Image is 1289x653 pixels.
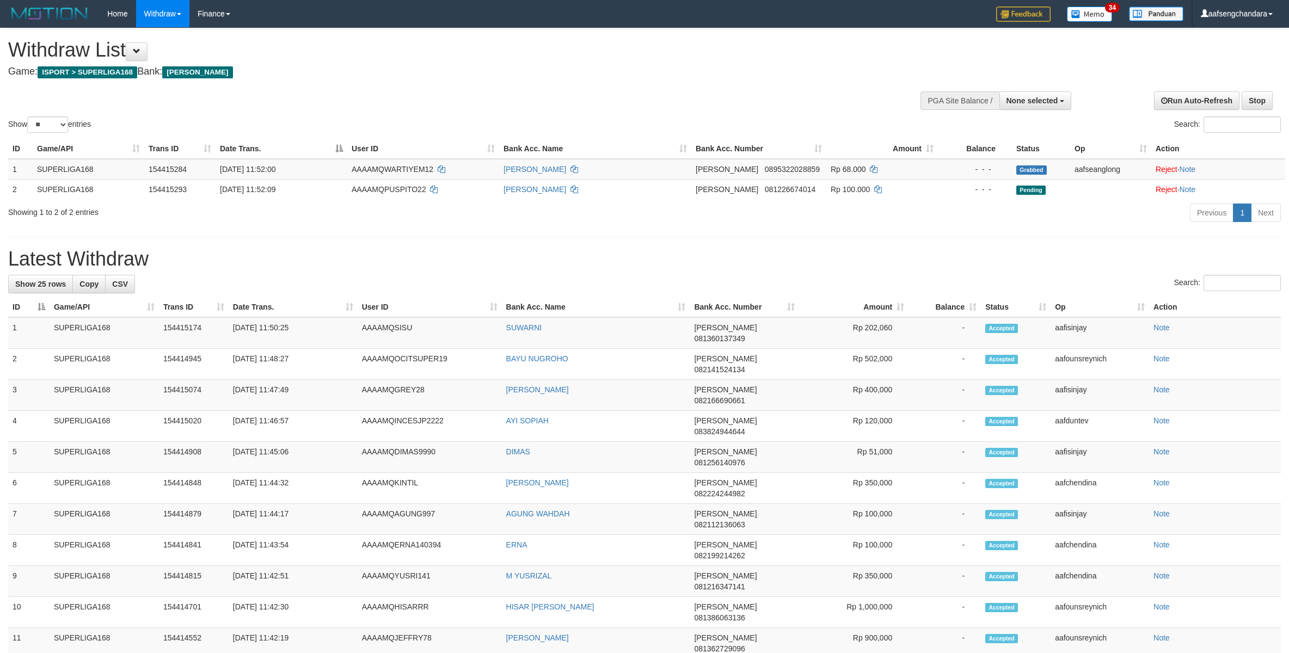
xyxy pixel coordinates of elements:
[694,489,745,498] span: Copy 082224244982 to clipboard
[826,139,938,159] th: Amount: activate to sort column ascending
[765,165,820,174] span: Copy 0895322028859 to clipboard
[149,185,187,194] span: 154415293
[1156,165,1177,174] a: Reject
[27,116,68,133] select: Showentries
[694,334,745,343] span: Copy 081360137349 to clipboard
[1174,275,1281,291] label: Search:
[1051,473,1149,504] td: aafchendina
[765,185,815,194] span: Copy 081226674014 to clipboard
[981,297,1051,317] th: Status: activate to sort column ascending
[229,566,358,597] td: [DATE] 11:42:51
[159,473,229,504] td: 154414848
[229,473,358,504] td: [DATE] 11:44:32
[72,275,106,293] a: Copy
[159,411,229,442] td: 154415020
[50,597,159,628] td: SUPERLIGA168
[1153,447,1170,456] a: Note
[162,66,232,78] span: [PERSON_NAME]
[909,349,981,380] td: -
[8,317,50,349] td: 1
[1251,204,1281,222] a: Next
[1151,159,1285,180] td: ·
[504,165,566,174] a: [PERSON_NAME]
[799,317,909,349] td: Rp 202,060
[159,566,229,597] td: 154414815
[8,202,529,218] div: Showing 1 to 2 of 2 entries
[694,385,757,394] span: [PERSON_NAME]
[229,442,358,473] td: [DATE] 11:45:06
[8,297,50,317] th: ID: activate to sort column descending
[15,280,66,288] span: Show 25 rows
[799,566,909,597] td: Rp 350,000
[8,566,50,597] td: 9
[352,165,433,174] span: AAAAMQWARTIYEM12
[50,566,159,597] td: SUPERLIGA168
[1180,185,1196,194] a: Note
[506,447,530,456] a: DIMAS
[799,411,909,442] td: Rp 120,000
[50,297,159,317] th: Game/API: activate to sort column ascending
[8,411,50,442] td: 4
[694,458,745,467] span: Copy 081256140976 to clipboard
[504,185,566,194] a: [PERSON_NAME]
[229,297,358,317] th: Date Trans.: activate to sort column ascending
[1153,385,1170,394] a: Note
[358,566,502,597] td: AAAAMQYUSRI141
[8,380,50,411] td: 3
[1070,139,1151,159] th: Op: activate to sort column ascending
[920,91,999,110] div: PGA Site Balance /
[985,448,1018,457] span: Accepted
[1233,204,1251,222] a: 1
[694,633,757,642] span: [PERSON_NAME]
[1153,602,1170,611] a: Note
[1051,349,1149,380] td: aafounsreynich
[144,139,216,159] th: Trans ID: activate to sort column ascending
[1051,442,1149,473] td: aafisinjay
[220,165,275,174] span: [DATE] 11:52:00
[159,380,229,411] td: 154415074
[159,442,229,473] td: 154414908
[229,411,358,442] td: [DATE] 11:46:57
[1153,323,1170,332] a: Note
[1156,185,1177,194] a: Reject
[996,7,1051,22] img: Feedback.jpg
[1016,165,1047,175] span: Grabbed
[159,504,229,535] td: 154414879
[938,139,1012,159] th: Balance
[358,597,502,628] td: AAAAMQHISARRR
[694,365,745,374] span: Copy 082141524134 to clipboard
[694,447,757,456] span: [PERSON_NAME]
[1149,297,1281,317] th: Action
[985,634,1018,643] span: Accepted
[1154,91,1239,110] a: Run Auto-Refresh
[229,380,358,411] td: [DATE] 11:47:49
[909,317,981,349] td: -
[50,535,159,566] td: SUPERLIGA168
[8,349,50,380] td: 2
[499,139,691,159] th: Bank Acc. Name: activate to sort column ascending
[38,66,137,78] span: ISPORT > SUPERLIGA168
[694,323,757,332] span: [PERSON_NAME]
[105,275,135,293] a: CSV
[909,297,981,317] th: Balance: activate to sort column ascending
[506,385,569,394] a: [PERSON_NAME]
[694,427,745,436] span: Copy 083824944644 to clipboard
[358,442,502,473] td: AAAAMQDIMAS9990
[1051,297,1149,317] th: Op: activate to sort column ascending
[50,411,159,442] td: SUPERLIGA168
[506,602,594,611] a: HISAR [PERSON_NAME]
[1006,96,1058,105] span: None selected
[33,159,144,180] td: SUPERLIGA168
[694,478,757,487] span: [PERSON_NAME]
[1129,7,1183,21] img: panduan.png
[358,535,502,566] td: AAAAMQERNA140394
[1051,380,1149,411] td: aafisinjay
[999,91,1072,110] button: None selected
[1105,3,1120,13] span: 34
[799,473,909,504] td: Rp 350,000
[149,165,187,174] span: 154415284
[909,597,981,628] td: -
[8,442,50,473] td: 5
[694,551,745,560] span: Copy 082199214262 to clipboard
[229,504,358,535] td: [DATE] 11:44:17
